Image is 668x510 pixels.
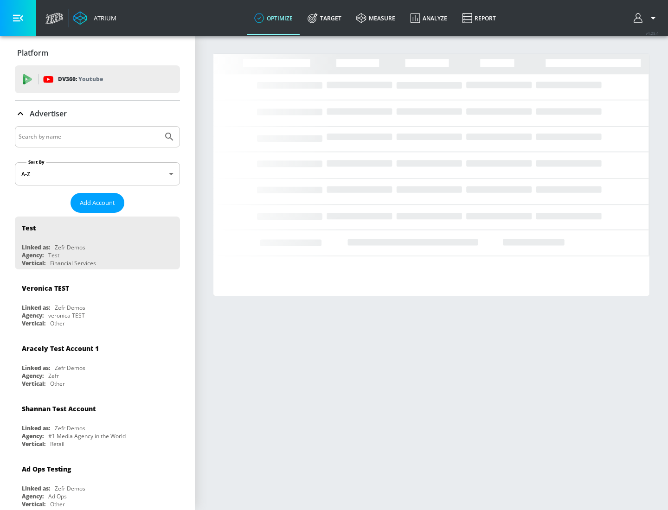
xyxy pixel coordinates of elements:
div: Linked as: [22,484,50,492]
span: Add Account [80,198,115,208]
div: Retail [50,440,64,448]
div: Atrium [90,14,116,22]
div: Linked as: [22,364,50,372]
div: Zefr [48,372,59,380]
div: Vertical: [22,440,45,448]
div: A-Z [15,162,180,185]
p: Advertiser [30,108,67,119]
div: Other [50,380,65,388]
div: Shannan Test AccountLinked as:Zefr DemosAgency:#1 Media Agency in the WorldVertical:Retail [15,397,180,450]
p: DV360: [58,74,103,84]
div: Vertical: [22,319,45,327]
div: Zefr Demos [55,484,85,492]
input: Search by name [19,131,159,143]
a: Atrium [73,11,116,25]
div: Test [22,223,36,232]
div: Financial Services [50,259,96,267]
div: TestLinked as:Zefr DemosAgency:TestVertical:Financial Services [15,217,180,269]
a: Target [300,1,349,35]
div: Aracely Test Account 1Linked as:Zefr DemosAgency:ZefrVertical:Other [15,337,180,390]
div: Linked as: [22,243,50,251]
div: Agency: [22,312,44,319]
div: Ad Ops Testing [22,465,71,473]
label: Sort By [26,159,46,165]
div: Agency: [22,492,44,500]
div: Test [48,251,59,259]
div: Linked as: [22,304,50,312]
div: Other [50,500,65,508]
div: Agency: [22,251,44,259]
div: Zefr Demos [55,364,85,372]
div: Zefr Demos [55,304,85,312]
div: Veronica TESTLinked as:Zefr DemosAgency:veronica TESTVertical:Other [15,277,180,330]
div: Aracely Test Account 1 [22,344,99,353]
div: Vertical: [22,380,45,388]
div: Zefr Demos [55,243,85,251]
div: Ad Ops [48,492,67,500]
div: Agency: [22,432,44,440]
a: Report [455,1,503,35]
a: optimize [247,1,300,35]
p: Youtube [78,74,103,84]
div: Agency: [22,372,44,380]
div: Advertiser [15,101,180,127]
div: Platform [15,40,180,66]
div: Vertical: [22,259,45,267]
div: DV360: Youtube [15,65,180,93]
div: Zefr Demos [55,424,85,432]
p: Platform [17,48,48,58]
button: Add Account [71,193,124,213]
div: Veronica TEST [22,284,69,293]
div: veronica TEST [48,312,85,319]
a: measure [349,1,403,35]
div: Linked as: [22,424,50,432]
a: Analyze [403,1,455,35]
span: v 4.25.4 [646,31,659,36]
div: Shannan Test Account [22,404,96,413]
div: Vertical: [22,500,45,508]
div: #1 Media Agency in the World [48,432,126,440]
div: Other [50,319,65,327]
